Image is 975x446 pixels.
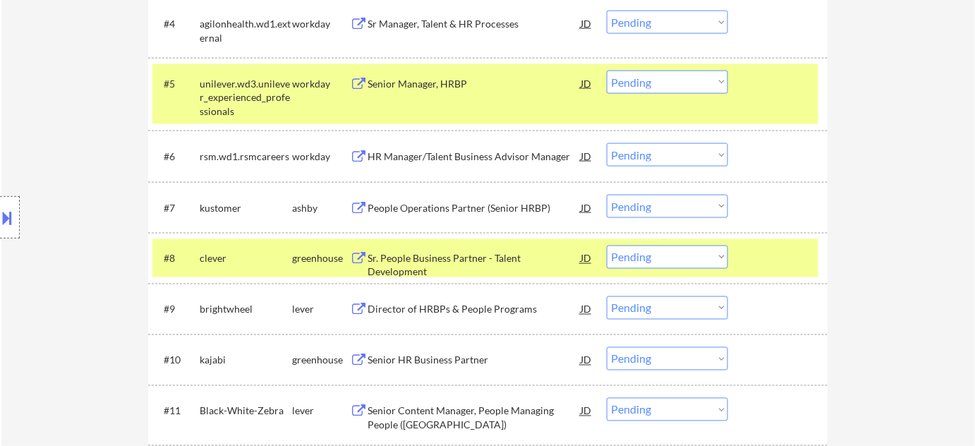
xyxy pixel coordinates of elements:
[579,143,593,169] div: JD
[579,195,593,220] div: JD
[164,404,188,418] div: #11
[579,398,593,423] div: JD
[368,77,581,91] div: Senior Manager, HRBP
[292,354,350,368] div: greenhouse
[292,150,350,164] div: workday
[368,404,581,432] div: Senior Content Manager, People Managing People ([GEOGRAPHIC_DATA])
[292,404,350,418] div: lever
[200,17,292,44] div: agilonhealth.wd1.external
[579,11,593,36] div: JD
[292,303,350,317] div: lever
[579,71,593,96] div: JD
[368,150,581,164] div: HR Manager/Talent Business Advisor Manager
[164,17,188,31] div: #4
[164,354,188,368] div: #10
[368,303,581,317] div: Director of HRBPs & People Programs
[164,77,188,91] div: #5
[579,347,593,373] div: JD
[368,17,581,31] div: Sr Manager, Talent & HR Processes
[292,201,350,215] div: ashby
[579,246,593,271] div: JD
[368,354,581,368] div: Senior HR Business Partner
[292,17,350,31] div: workday
[368,252,581,279] div: Sr. People Business Partner - Talent Development
[368,201,581,215] div: People Operations Partner (Senior HRBP)
[292,77,350,91] div: workday
[200,404,292,418] div: Black-White-Zebra
[579,296,593,322] div: JD
[292,252,350,266] div: greenhouse
[200,77,292,119] div: unilever.wd3.unilever_experienced_professionals
[200,354,292,368] div: kajabi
